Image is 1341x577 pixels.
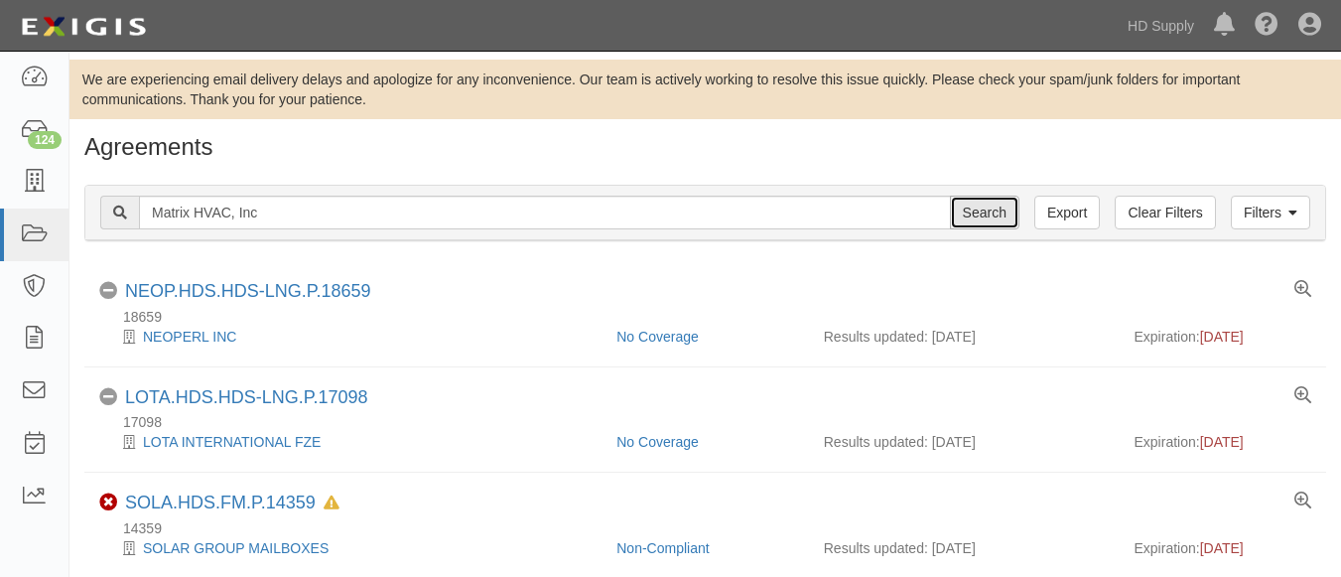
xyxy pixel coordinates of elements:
a: NEOP.HDS.HDS-LNG.P.18659 [125,281,370,301]
i: No Coverage [99,282,117,300]
div: 124 [28,131,62,149]
div: SOLAR GROUP MAILBOXES [99,538,602,558]
input: Search [950,196,1019,229]
span: [DATE] [1200,329,1244,345]
a: View results summary [1294,387,1311,405]
div: 17098 [99,412,1326,432]
div: 14359 [99,518,1326,538]
a: Export [1034,196,1100,229]
div: We are experiencing email delivery delays and apologize for any inconvenience. Our team is active... [69,70,1341,109]
i: Help Center - Complianz [1255,14,1278,38]
a: NEOPERL INC [143,329,236,345]
a: No Coverage [616,434,699,450]
img: logo-5460c22ac91f19d4615b14bd174203de0afe785f0fc80cf4dbbc73dc1793850b.png [15,9,152,45]
a: LOTA INTERNATIONAL FZE [143,434,321,450]
div: Results updated: [DATE] [824,432,1105,452]
div: NEOP.HDS.HDS-LNG.P.18659 [125,281,370,303]
div: 18659 [99,307,1326,327]
i: No Coverage [99,388,117,406]
div: NEOPERL INC [99,327,602,347]
i: In Default since 04/22/2024 [324,497,339,510]
a: SOLA.HDS.FM.P.14359 [125,493,316,512]
div: SOLA.HDS.FM.P.14359 [125,493,339,514]
a: No Coverage [616,329,699,345]
a: View results summary [1294,493,1311,510]
div: LOTA INTERNATIONAL FZE [99,432,602,452]
a: LOTA.HDS.HDS-LNG.P.17098 [125,387,367,407]
input: Search [139,196,951,229]
div: Expiration: [1135,327,1312,347]
div: Expiration: [1135,538,1312,558]
h1: Agreements [84,134,1326,160]
a: View results summary [1294,281,1311,299]
a: Non-Compliant [616,540,709,556]
div: Results updated: [DATE] [824,327,1105,347]
div: LOTA.HDS.HDS-LNG.P.17098 [125,387,367,409]
a: Filters [1231,196,1310,229]
div: Expiration: [1135,432,1312,452]
span: [DATE] [1200,540,1244,556]
i: Non-Compliant [99,494,117,511]
a: Clear Filters [1115,196,1215,229]
div: Results updated: [DATE] [824,538,1105,558]
a: HD Supply [1118,6,1204,46]
span: [DATE] [1200,434,1244,450]
a: SOLAR GROUP MAILBOXES [143,540,329,556]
